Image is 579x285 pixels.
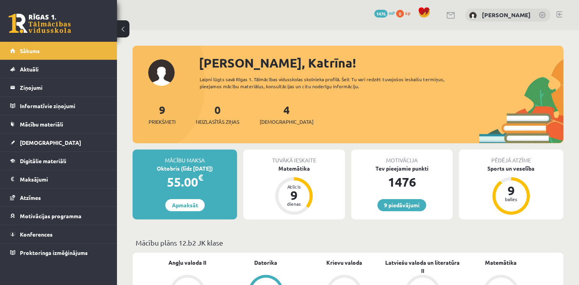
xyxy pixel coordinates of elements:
[482,11,531,19] a: [PERSON_NAME]
[374,10,388,18] span: 1476
[20,249,88,256] span: Proktoringa izmēģinājums
[136,237,560,248] p: Mācību plāns 12.b2 JK klase
[459,164,563,173] div: Sports un veselība
[20,231,53,238] span: Konferences
[10,152,107,170] a: Digitālie materiāli
[243,164,345,216] a: Matemātika Atlicis 9 dienas
[10,78,107,96] a: Ziņojumi
[459,150,563,164] div: Pēdējā atzīme
[485,258,517,267] a: Matemātika
[405,10,410,16] span: xp
[499,184,523,197] div: 9
[133,164,237,173] div: Oktobris (līdz [DATE])
[10,189,107,207] a: Atzīmes
[20,66,39,73] span: Aktuāli
[20,121,63,128] span: Mācību materiāli
[149,118,175,126] span: Priekšmeti
[396,10,404,18] span: 0
[20,212,81,219] span: Motivācijas programma
[198,172,203,183] span: €
[351,164,453,173] div: Tev pieejamie punkti
[459,164,563,216] a: Sports un veselība 9 balles
[10,244,107,262] a: Proktoringa izmēģinājums
[196,103,239,126] a: 0Neizlasītās ziņas
[499,197,523,201] div: balles
[326,258,362,267] a: Krievu valoda
[396,10,414,16] a: 0 xp
[20,139,81,146] span: [DEMOGRAPHIC_DATA]
[377,199,426,211] a: 9 piedāvājumi
[20,194,41,201] span: Atzīmes
[20,157,66,164] span: Digitālie materiāli
[196,118,239,126] span: Neizlasītās ziņas
[133,173,237,191] div: 55.00
[389,10,395,16] span: mP
[10,115,107,133] a: Mācību materiāli
[20,170,107,188] legend: Maksājumi
[282,184,306,189] div: Atlicis
[282,201,306,206] div: dienas
[10,225,107,243] a: Konferences
[254,258,277,267] a: Datorika
[374,10,395,16] a: 1476 mP
[20,97,107,115] legend: Informatīvie ziņojumi
[199,53,563,72] div: [PERSON_NAME], Katrīna!
[10,170,107,188] a: Maksājumi
[469,12,477,20] img: Katrīna Kalnkaziņa
[243,164,345,173] div: Matemātika
[168,258,206,267] a: Angļu valoda II
[10,207,107,225] a: Motivācijas programma
[383,258,462,275] a: Latviešu valoda un literatūra II
[9,14,71,33] a: Rīgas 1. Tālmācības vidusskola
[10,134,107,151] a: [DEMOGRAPHIC_DATA]
[260,118,313,126] span: [DEMOGRAPHIC_DATA]
[10,97,107,115] a: Informatīvie ziņojumi
[20,47,40,54] span: Sākums
[243,150,345,164] div: Tuvākā ieskaite
[200,76,458,90] div: Laipni lūgts savā Rīgas 1. Tālmācības vidusskolas skolnieka profilā. Šeit Tu vari redzēt tuvojošo...
[10,60,107,78] a: Aktuāli
[10,42,107,60] a: Sākums
[351,150,453,164] div: Motivācija
[133,150,237,164] div: Mācību maksa
[149,103,175,126] a: 9Priekšmeti
[260,103,313,126] a: 4[DEMOGRAPHIC_DATA]
[165,199,205,211] a: Apmaksāt
[20,78,107,96] legend: Ziņojumi
[282,189,306,201] div: 9
[351,173,453,191] div: 1476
